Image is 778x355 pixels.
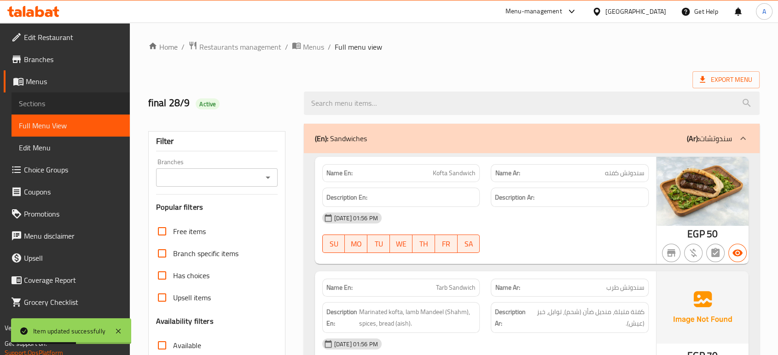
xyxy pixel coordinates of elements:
button: Not has choices [706,244,725,262]
button: WE [390,235,412,253]
span: Active [196,100,220,109]
span: Export Menu [700,74,752,86]
span: A [762,6,766,17]
li: / [181,41,185,52]
a: Coupons [4,181,130,203]
a: Sections [12,92,130,115]
span: TU [371,237,386,251]
span: كفتة متبلة، منديل ضأن (شحم)، توابل، خبز (عيش). [532,306,644,329]
a: Menus [4,70,130,92]
a: Home [148,41,178,52]
b: (Ar): [687,132,699,145]
div: Item updated successfully [33,326,105,336]
span: Has choices [173,270,209,281]
span: Get support on: [5,338,47,349]
a: Upsell [4,247,130,269]
span: Tarb Sandwich [436,283,476,292]
a: Menus [292,41,324,53]
div: (En): Sandwiches(Ar):سندوتشات [304,124,760,153]
span: [DATE] 01:56 PM [331,214,382,223]
span: Coverage Report [24,275,122,286]
span: Menus [26,76,122,87]
button: TH [412,235,435,253]
strong: Name En: [326,283,353,292]
h2: final 28/9 [148,96,293,110]
span: Coupons [24,186,122,197]
button: TU [367,235,390,253]
span: Edit Menu [19,142,122,153]
span: Menus [303,41,324,52]
span: Branch specific items [173,248,238,259]
a: Promotions [4,203,130,225]
span: Upsell [24,252,122,263]
span: MO [348,237,364,251]
h3: Popular filters [156,202,278,212]
span: Upsell items [173,292,211,303]
button: MO [345,235,367,253]
p: Sandwiches [315,133,367,144]
strong: Description Ar: [495,192,534,203]
button: Available [728,244,747,262]
span: Marinated kofta, lamb Mandeel (Shahm), spices, bread (aish). [359,306,476,329]
a: Restaurants management [188,41,281,53]
span: EGP [687,225,704,243]
span: Promotions [24,208,122,219]
strong: Name Ar: [495,168,520,178]
a: Edit Restaurant [4,26,130,48]
span: Export Menu [692,71,760,88]
b: (En): [315,132,328,145]
div: Menu-management [505,6,562,17]
input: search [304,92,760,115]
span: Available [173,340,201,351]
li: / [285,41,288,52]
nav: breadcrumb [148,41,760,53]
span: 50 [707,225,718,243]
a: Grocery Checklist [4,291,130,313]
a: Full Menu View [12,115,130,137]
h3: Availability filters [156,316,214,326]
img: %D8%B3%D9%86%D8%AF%D9%88%D8%AA%D8%B4_%D9%83%D9%81%D8%AA%D8%A9638946748393968082.jpg [656,157,749,226]
span: Grocery Checklist [24,297,122,308]
span: SA [461,237,476,251]
span: TH [416,237,431,251]
span: سندوتش طرب [606,283,644,292]
strong: Description En: [326,192,367,203]
span: FR [439,237,454,251]
div: Filter [156,132,278,151]
span: Full menu view [335,41,382,52]
span: Full Menu View [19,120,122,131]
span: Branches [24,54,122,65]
strong: Name Ar: [495,283,520,292]
strong: Description Ar: [495,306,530,329]
span: Sections [19,98,122,109]
span: Kofta Sandwich [433,168,476,178]
button: SA [458,235,480,253]
strong: Description En: [326,306,357,329]
button: FR [435,235,458,253]
span: [DATE] 01:56 PM [331,340,382,349]
span: Menu disclaimer [24,230,122,241]
span: Choice Groups [24,164,122,175]
p: سندوتشات [687,133,732,144]
span: WE [394,237,409,251]
span: سندوتش كفته [605,168,644,178]
span: SU [326,237,342,251]
button: Purchased item [684,244,703,262]
strong: Name En: [326,168,353,178]
li: / [328,41,331,52]
a: Edit Menu [12,137,130,159]
button: Not branch specific item [662,244,680,262]
a: Menu disclaimer [4,225,130,247]
span: Free items [173,226,206,237]
a: Coverage Report [4,269,130,291]
img: Ae5nvW7+0k+MAAAAAElFTkSuQmCC [656,271,749,343]
a: Branches [4,48,130,70]
button: Open [261,171,274,184]
span: Version: [5,322,27,334]
span: Restaurants management [199,41,281,52]
a: Choice Groups [4,159,130,181]
div: Active [196,98,220,109]
span: Edit Restaurant [24,32,122,43]
button: SU [322,235,345,253]
div: [GEOGRAPHIC_DATA] [605,6,666,17]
